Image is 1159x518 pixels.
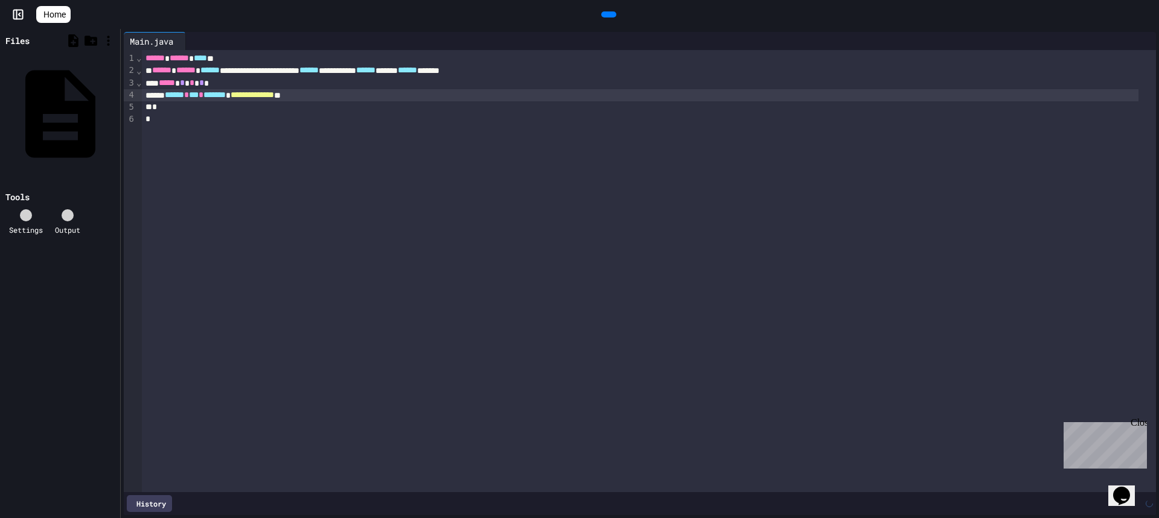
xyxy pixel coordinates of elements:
div: Settings [9,224,43,235]
span: Fold line [136,66,142,75]
a: Home [36,6,71,23]
iframe: chat widget [1059,417,1147,469]
iframe: chat widget [1108,470,1147,506]
div: Files [5,34,30,47]
div: 4 [124,89,136,101]
div: Chat with us now!Close [5,5,83,77]
span: Fold line [136,78,142,87]
div: 2 [124,65,136,77]
div: Output [55,224,80,235]
div: Main.java [124,32,186,50]
div: 1 [124,52,136,65]
span: Home [43,8,66,21]
div: Main.java [124,35,179,48]
div: 3 [124,77,136,89]
div: History [127,495,172,512]
span: Fold line [136,53,142,63]
div: 5 [124,101,136,113]
div: 6 [124,113,136,125]
div: Tools [5,191,30,203]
